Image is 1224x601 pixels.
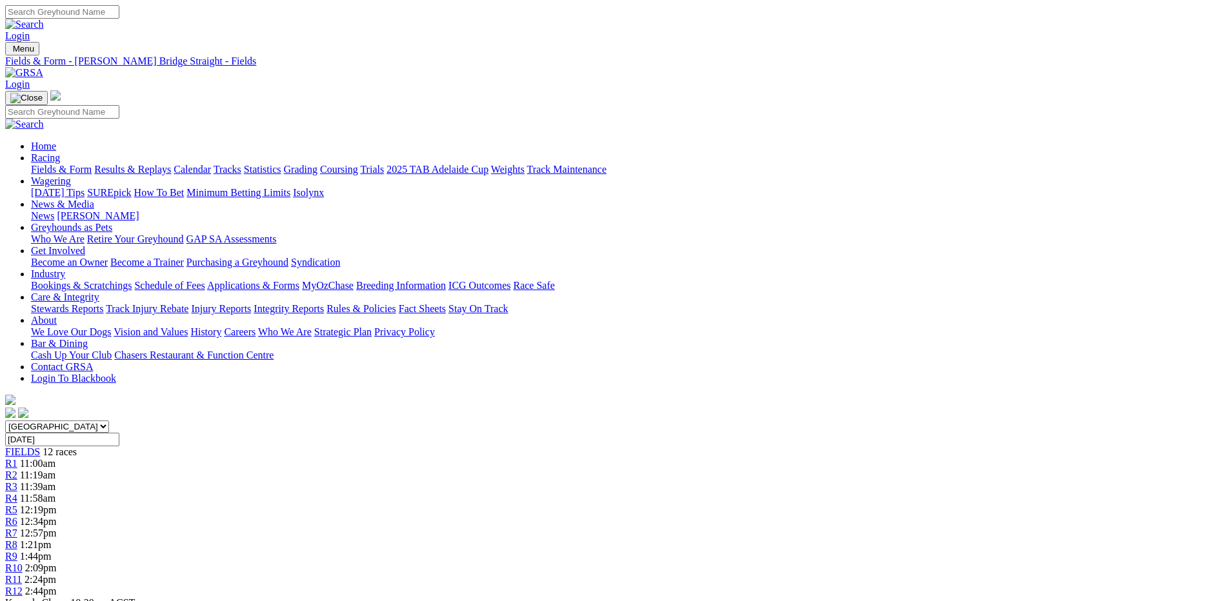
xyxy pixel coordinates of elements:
[5,105,119,119] input: Search
[31,164,1219,175] div: Racing
[448,303,508,314] a: Stay On Track
[31,199,94,210] a: News & Media
[106,303,188,314] a: Track Injury Rebate
[114,326,188,337] a: Vision and Values
[31,326,1219,338] div: About
[31,175,71,186] a: Wagering
[5,5,119,19] input: Search
[31,152,60,163] a: Racing
[25,574,56,585] span: 2:24pm
[291,257,340,268] a: Syndication
[31,361,93,372] a: Contact GRSA
[5,458,17,469] a: R1
[110,257,184,268] a: Become a Trainer
[31,141,56,152] a: Home
[20,504,57,515] span: 12:19pm
[13,44,34,54] span: Menu
[87,187,131,198] a: SUREpick
[25,586,57,596] span: 2:44pm
[5,551,17,562] span: R9
[5,586,23,596] span: R12
[191,303,251,314] a: Injury Reports
[5,446,40,457] span: FIELDS
[31,315,57,326] a: About
[5,79,30,90] a: Login
[320,164,358,175] a: Coursing
[5,91,48,105] button: Toggle navigation
[20,469,55,480] span: 11:19am
[31,303,103,314] a: Stewards Reports
[31,233,1219,245] div: Greyhounds as Pets
[20,516,57,527] span: 12:34pm
[31,350,112,360] a: Cash Up Your Club
[31,187,85,198] a: [DATE] Tips
[5,67,43,79] img: GRSA
[513,280,554,291] a: Race Safe
[386,164,488,175] a: 2025 TAB Adelaide Cup
[20,539,52,550] span: 1:21pm
[114,350,274,360] a: Chasers Restaurant & Function Centre
[186,187,290,198] a: Minimum Betting Limits
[20,458,55,469] span: 11:00am
[5,574,22,585] a: R11
[186,257,288,268] a: Purchasing a Greyhound
[5,539,17,550] a: R8
[20,493,55,504] span: 11:58am
[284,164,317,175] a: Grading
[374,326,435,337] a: Privacy Policy
[5,516,17,527] a: R6
[31,303,1219,315] div: Care & Integrity
[87,233,184,244] a: Retire Your Greyhound
[20,527,57,538] span: 12:57pm
[31,373,116,384] a: Login To Blackbook
[5,504,17,515] a: R5
[10,93,43,103] img: Close
[31,291,99,302] a: Care & Integrity
[31,350,1219,361] div: Bar & Dining
[31,245,85,256] a: Get Involved
[31,187,1219,199] div: Wagering
[5,493,17,504] a: R4
[31,268,65,279] a: Industry
[5,481,17,492] span: R3
[5,55,1219,67] a: Fields & Form - [PERSON_NAME] Bridge Straight - Fields
[25,562,57,573] span: 2:09pm
[57,210,139,221] a: [PERSON_NAME]
[399,303,446,314] a: Fact Sheets
[31,326,111,337] a: We Love Our Dogs
[5,527,17,538] a: R7
[134,187,185,198] a: How To Bet
[293,187,324,198] a: Isolynx
[5,395,15,405] img: logo-grsa-white.png
[326,303,396,314] a: Rules & Policies
[527,164,607,175] a: Track Maintenance
[314,326,372,337] a: Strategic Plan
[491,164,525,175] a: Weights
[5,433,119,446] input: Select date
[31,338,88,349] a: Bar & Dining
[5,408,15,418] img: facebook.svg
[5,19,44,30] img: Search
[214,164,241,175] a: Tracks
[5,42,39,55] button: Toggle navigation
[5,469,17,480] a: R2
[302,280,354,291] a: MyOzChase
[207,280,299,291] a: Applications & Forms
[244,164,281,175] a: Statistics
[258,326,312,337] a: Who We Are
[31,280,1219,291] div: Industry
[43,446,77,457] span: 12 races
[94,164,171,175] a: Results & Replays
[360,164,384,175] a: Trials
[50,90,61,101] img: logo-grsa-white.png
[20,551,52,562] span: 1:44pm
[186,233,277,244] a: GAP SA Assessments
[224,326,256,337] a: Careers
[31,257,1219,268] div: Get Involved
